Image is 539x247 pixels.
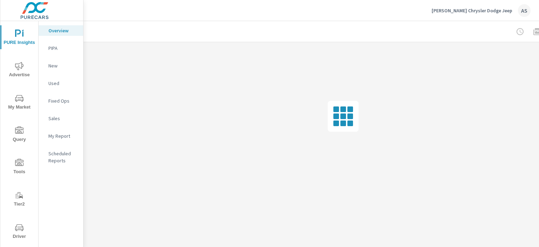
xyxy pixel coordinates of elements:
[48,45,78,52] p: PIPA
[2,191,36,208] span: Tier2
[2,126,36,144] span: Query
[39,131,83,141] div: My Report
[39,113,83,124] div: Sales
[2,30,36,47] span: PURE Insights
[432,7,512,14] p: [PERSON_NAME] Chrysler Dodge Jeep
[39,96,83,106] div: Fixed Ops
[48,62,78,69] p: New
[39,43,83,53] div: PIPA
[48,115,78,122] p: Sales
[518,4,531,17] div: AS
[2,62,36,79] span: Advertise
[48,150,78,164] p: Scheduled Reports
[39,25,83,36] div: Overview
[2,94,36,111] span: My Market
[2,223,36,241] span: Driver
[48,132,78,139] p: My Report
[39,60,83,71] div: New
[39,148,83,166] div: Scheduled Reports
[2,159,36,176] span: Tools
[39,78,83,89] div: Used
[48,80,78,87] p: Used
[48,97,78,104] p: Fixed Ops
[48,27,78,34] p: Overview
